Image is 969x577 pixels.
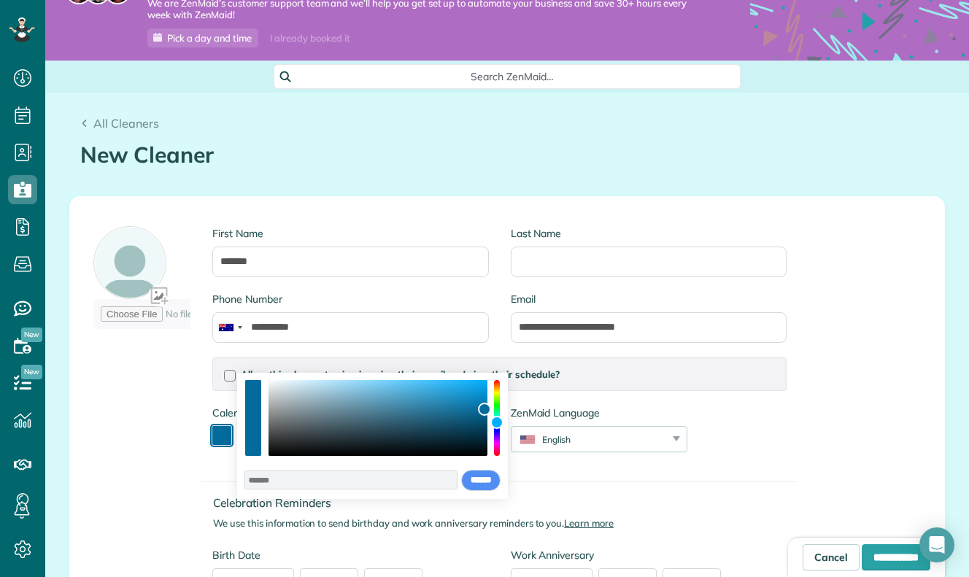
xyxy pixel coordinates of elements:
div: color selection area [269,380,487,456]
div: I already booked it [261,29,358,47]
a: Cancel [803,544,860,570]
a: All Cleaners [80,115,159,132]
span: Allow this cleaner to sign in using their email and view their schedule? [241,368,560,380]
span: New [21,365,42,379]
input: color input field [244,470,458,489]
label: Phone Number [212,292,488,306]
span: All Cleaners [93,116,159,131]
p: We use this information to send birthday and work anniversary reminders to you. [213,516,798,530]
span: Pick a day and time [167,32,252,44]
div: Australia: +61 [213,313,247,342]
label: Last Name [511,226,787,241]
h1: New Cleaner [80,143,934,167]
label: Work Anniversary [511,548,787,562]
div: color picker dialog [237,373,508,499]
label: Email [511,292,787,306]
a: Learn more [564,517,614,529]
a: Pick a day and time [147,28,258,47]
label: Birth Date [212,548,488,562]
span: New [21,328,42,342]
button: use previous color [245,380,261,418]
label: Calendar color [212,406,279,420]
div: English [511,433,668,446]
label: ZenMaid Language [511,406,687,420]
label: First Name [212,226,488,241]
h4: Celebration Reminders [213,497,798,509]
div: Open Intercom Messenger [919,527,954,562]
div: hue selection slider [494,380,500,456]
button: toggle color picker dialog [212,426,231,445]
input: save and close [461,470,501,492]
